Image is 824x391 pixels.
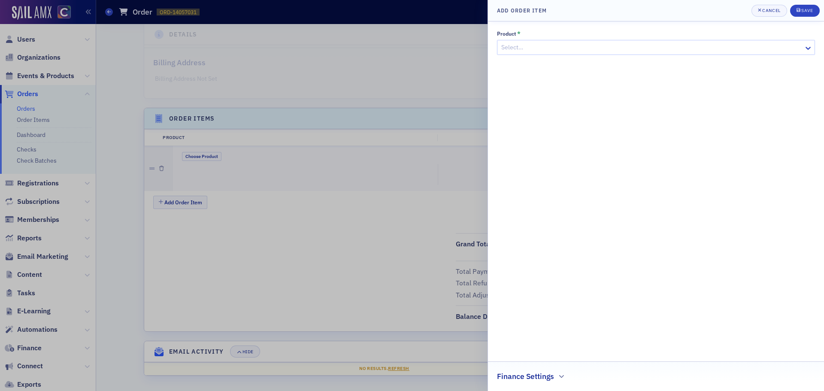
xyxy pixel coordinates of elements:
[790,5,820,17] button: Save
[801,8,813,13] div: Save
[497,30,516,37] div: Product
[751,5,787,17] button: Cancel
[497,371,554,382] h2: Finance Settings
[762,8,780,13] div: Cancel
[517,30,521,36] abbr: This field is required
[497,6,547,14] h4: Add Order Item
